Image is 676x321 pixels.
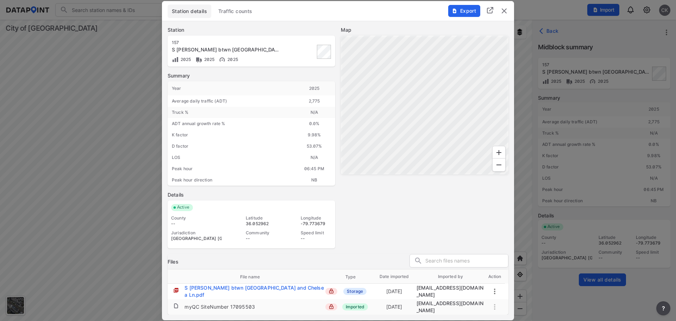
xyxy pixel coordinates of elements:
div: [GEOGRAPHIC_DATA] [GEOGRAPHIC_DATA] [171,236,222,241]
div: -79.773679 [301,221,332,227]
div: S Benbow Rd btwn New Castle Rd and Chelsea Ln.pdf [184,284,324,298]
div: Year [168,81,293,95]
div: NB [293,174,335,186]
img: lock_close.8fab59a9.svg [329,289,334,294]
div: adm_greensboronc@data-point.io [417,284,485,298]
button: Export [448,5,480,17]
div: 36.052962 [246,221,277,227]
th: Date imported [372,270,417,284]
span: Imported [342,303,368,310]
div: Longitude [301,215,332,221]
button: more [656,301,670,315]
div: Peak hour direction [168,174,293,186]
th: Action [484,270,505,284]
img: Vehicle speed [219,56,226,63]
div: 9.98% [293,129,335,141]
div: Speed limit [301,230,332,236]
div: County [171,215,222,221]
span: Type [345,274,365,280]
button: more [490,287,499,296]
div: -- [246,236,277,241]
div: Jurisdiction [171,230,222,236]
label: Station [168,26,335,33]
div: Truck % [168,107,293,118]
img: Volume count [172,56,179,63]
span: Export [452,7,476,14]
input: Search files names [425,256,508,266]
th: Imported by [417,270,485,284]
div: myQC SiteNumber 17095503 [184,303,255,310]
div: Latitude [246,215,277,221]
img: full_screen.b7bf9a36.svg [486,6,494,14]
div: 0.0 % [293,118,335,129]
div: Community [246,230,277,236]
div: migration@data-point.io [417,300,485,314]
div: S Benbow Rd btwn New Castle Rd and Chelsea Ln [172,46,280,53]
div: 53.07% [293,141,335,152]
label: Details [168,191,335,198]
div: Zoom Out [492,158,506,172]
div: ADT annual growth rate % [168,118,293,129]
span: 2025 [179,57,191,62]
div: Zoom In [492,146,506,159]
div: 06:45 PM [293,163,335,174]
div: D factor [168,141,293,152]
img: File%20-%20Download.70cf71cd.svg [452,8,457,14]
div: 157 [172,40,280,45]
span: 2025 [202,57,215,62]
span: Active [174,204,193,211]
div: Peak hour [168,163,293,174]
img: pdf.8ad9566d.svg [173,288,179,293]
div: K factor [168,129,293,141]
span: File name [240,274,269,280]
button: delete [500,7,508,15]
label: Summary [168,72,335,79]
div: 2,775 [293,95,335,107]
svg: Zoom In [495,148,503,157]
div: basic tabs example [168,5,508,18]
td: [DATE] [372,300,417,314]
svg: Zoom Out [495,161,503,169]
td: [DATE] [372,285,417,298]
span: 2025 [226,57,238,62]
div: Average daily traffic (ADT) [168,95,293,107]
div: LOS [168,152,293,163]
img: file.af1f9d02.svg [173,303,179,309]
div: N/A [293,107,335,118]
div: -- [171,221,222,227]
h3: Files [168,258,179,265]
span: Traffic counts [218,8,252,15]
div: N/A [293,152,335,163]
img: close.efbf2170.svg [500,7,508,15]
div: 2025 [293,81,335,95]
label: Map [341,26,508,33]
img: lock_close.8fab59a9.svg [329,304,334,309]
span: Station details [172,8,207,15]
img: Vehicle class [195,56,202,63]
span: ? [661,304,666,313]
span: Storage [343,288,367,295]
div: -- [301,236,332,241]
